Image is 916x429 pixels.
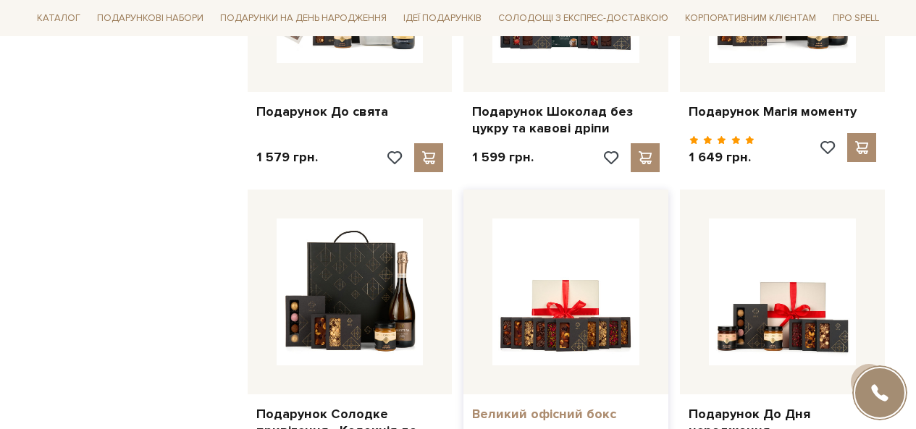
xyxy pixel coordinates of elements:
[398,7,487,30] span: Ідеї подарунків
[31,7,86,30] span: Каталог
[214,7,392,30] span: Подарунки на День народження
[256,149,318,166] p: 1 579 грн.
[827,7,885,30] span: Про Spell
[256,103,444,120] a: Подарунок До свята
[689,149,755,166] p: 1 649 грн.
[472,103,660,137] a: Подарунок Шоколад без цукру та кавові дріпи
[472,406,660,422] a: Великий офісний бокс
[689,103,876,120] a: Подарунок Магія моменту
[91,7,209,30] span: Подарункові набори
[492,6,674,30] a: Солодощі з експрес-доставкою
[472,149,534,166] p: 1 599 грн.
[679,6,822,30] a: Корпоративним клієнтам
